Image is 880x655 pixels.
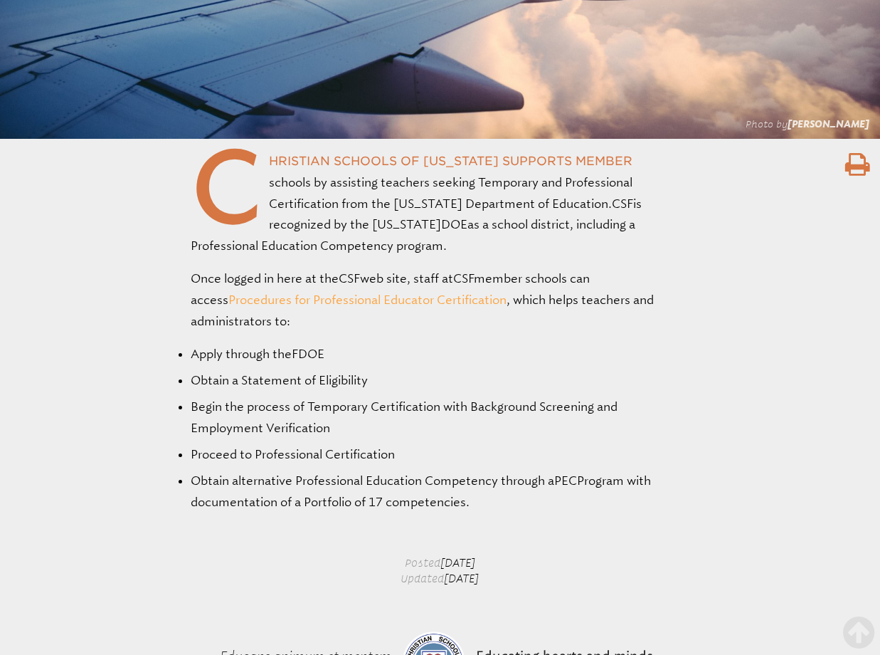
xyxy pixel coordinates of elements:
[191,471,689,513] li: Obtain alternative Professional Education Competency through a Program with documentation of a Po...
[191,151,262,223] span: C
[440,557,475,570] span: [DATE]
[612,197,633,211] span: CSF
[191,397,689,439] li: Begin the process of Temporary Certification with Background Screening and Employment Verification
[191,444,689,466] li: Proceed to Professional Certification
[453,271,474,285] span: CSF
[292,347,324,361] span: FDOE
[788,118,869,130] span: [PERSON_NAME]
[746,117,869,132] figcaption: Photo by
[554,473,577,488] span: PEC
[191,151,689,256] p: hristian Schools of [US_STATE] supports member schools by assisting teachers seeking Temporary an...
[191,344,689,365] li: Apply through the
[441,217,467,231] span: DOE
[339,271,360,285] span: CSF
[228,293,507,307] a: Procedures for Professional Educator Certification
[191,370,689,392] li: Obtain a Statement of Eligibility
[444,572,479,585] span: [DATE]
[302,545,579,592] p: Posted Updated
[191,268,689,332] p: Once logged in here at the web site, staff at member schools can access , which helps teachers an...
